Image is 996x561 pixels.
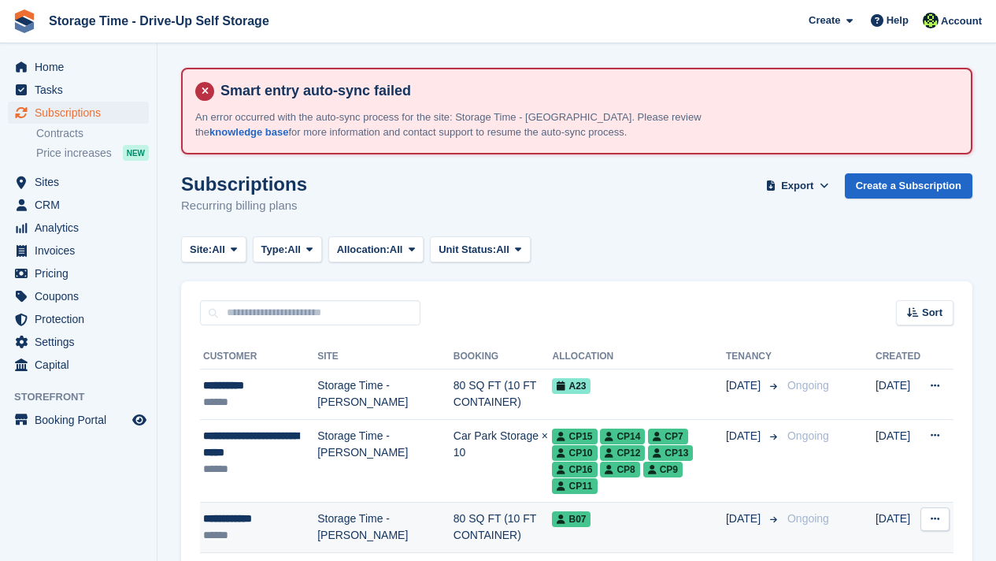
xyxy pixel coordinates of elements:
span: Export [781,178,813,194]
td: [DATE] [876,503,920,553]
button: Unit Status: All [430,236,530,262]
span: [DATE] [726,377,764,394]
span: Protection [35,308,129,330]
th: Created [876,344,920,370]
a: menu [8,308,149,330]
a: Create a Subscription [845,173,972,199]
span: B07 [552,511,591,527]
th: Tenancy [726,344,781,370]
span: All [390,242,403,258]
button: Export [763,173,832,199]
th: Site [317,344,454,370]
span: CP10 [552,445,597,461]
a: menu [8,194,149,216]
th: Customer [200,344,317,370]
span: Type: [261,242,288,258]
span: CP15 [552,429,597,444]
td: [DATE] [876,419,920,503]
span: CP13 [648,445,693,461]
td: Car Park Storage × 10 [454,419,553,503]
span: Site: [190,242,212,258]
span: Sort [922,305,942,321]
a: menu [8,171,149,193]
span: Unit Status: [439,242,496,258]
a: menu [8,285,149,307]
a: menu [8,409,149,431]
th: Booking [454,344,553,370]
th: Allocation [552,344,726,370]
a: menu [8,102,149,124]
span: CP8 [600,462,639,477]
td: [DATE] [876,370,920,420]
span: Account [941,13,982,29]
a: menu [8,262,149,284]
span: Help [887,13,909,28]
td: Storage Time - [PERSON_NAME] [317,419,454,503]
div: NEW [123,145,149,161]
span: Analytics [35,217,129,239]
span: CP7 [648,429,687,444]
span: All [287,242,301,258]
a: menu [8,354,149,376]
h1: Subscriptions [181,173,307,195]
td: 80 SQ FT (10 FT CONTAINER) [454,503,553,553]
span: Settings [35,331,129,353]
span: CP11 [552,478,597,494]
span: Allocation: [337,242,390,258]
td: 80 SQ FT (10 FT CONTAINER) [454,370,553,420]
span: Booking Portal [35,409,129,431]
span: Sites [35,171,129,193]
a: menu [8,240,149,262]
span: Tasks [35,79,129,101]
span: Price increases [36,146,112,161]
span: All [496,242,509,258]
span: Subscriptions [35,102,129,124]
a: Storage Time - Drive-Up Self Storage [43,8,276,34]
span: Pricing [35,262,129,284]
span: [DATE] [726,428,764,444]
span: CP9 [643,462,683,477]
p: An error occurred with the auto-sync process for the site: Storage Time - [GEOGRAPHIC_DATA]. Plea... [195,110,746,140]
td: Storage Time - [PERSON_NAME] [317,503,454,553]
span: Ongoing [787,512,829,525]
span: A23 [552,378,591,394]
a: knowledge base [209,126,288,138]
p: Recurring billing plans [181,197,307,215]
img: Laaibah Sarwar [923,13,939,28]
span: Capital [35,354,129,376]
a: menu [8,331,149,353]
a: menu [8,217,149,239]
h4: Smart entry auto-sync failed [214,82,958,100]
span: Invoices [35,240,129,262]
a: Price increases NEW [36,144,149,162]
span: CP12 [600,445,645,461]
button: Site: All [181,236,246,262]
span: Create [809,13,840,28]
span: [DATE] [726,511,764,527]
span: Coupons [35,285,129,307]
a: menu [8,79,149,101]
span: Storefront [14,389,157,405]
span: CRM [35,194,129,216]
span: All [212,242,225,258]
a: Contracts [36,126,149,141]
span: CP16 [552,462,597,477]
span: CP14 [600,429,645,444]
a: Preview store [130,411,149,429]
button: Type: All [253,236,322,262]
span: Ongoing [787,379,829,392]
a: menu [8,56,149,78]
span: Ongoing [787,429,829,442]
button: Allocation: All [328,236,424,262]
img: stora-icon-8386f47178a22dfd0bd8f6a31ec36ba5ce8667c1dd55bd0f319d3a0aa187defe.svg [13,9,36,33]
td: Storage Time - [PERSON_NAME] [317,370,454,420]
span: Home [35,56,129,78]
